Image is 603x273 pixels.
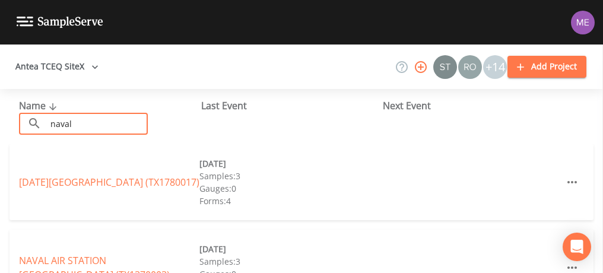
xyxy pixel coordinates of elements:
[433,55,457,79] img: c0670e89e469b6405363224a5fca805c
[11,56,103,78] button: Antea TCEQ SiteX
[19,176,199,189] a: [DATE][GEOGRAPHIC_DATA] (TX1780017)
[19,99,60,112] span: Name
[571,11,595,34] img: d4d65db7c401dd99d63b7ad86343d265
[458,55,482,79] img: 7e5c62b91fde3b9fc00588adc1700c9a
[383,99,565,113] div: Next Event
[46,113,148,135] input: Search Projects
[458,55,483,79] div: Rodolfo Ramirez
[433,55,458,79] div: Stan Porter
[563,233,591,261] div: Open Intercom Messenger
[201,99,383,113] div: Last Event
[507,56,586,78] button: Add Project
[199,182,380,195] div: Gauges: 0
[199,170,380,182] div: Samples: 3
[483,55,507,79] div: +14
[17,17,103,28] img: logo
[199,195,380,207] div: Forms: 4
[199,243,380,255] div: [DATE]
[199,157,380,170] div: [DATE]
[199,255,380,268] div: Samples: 3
